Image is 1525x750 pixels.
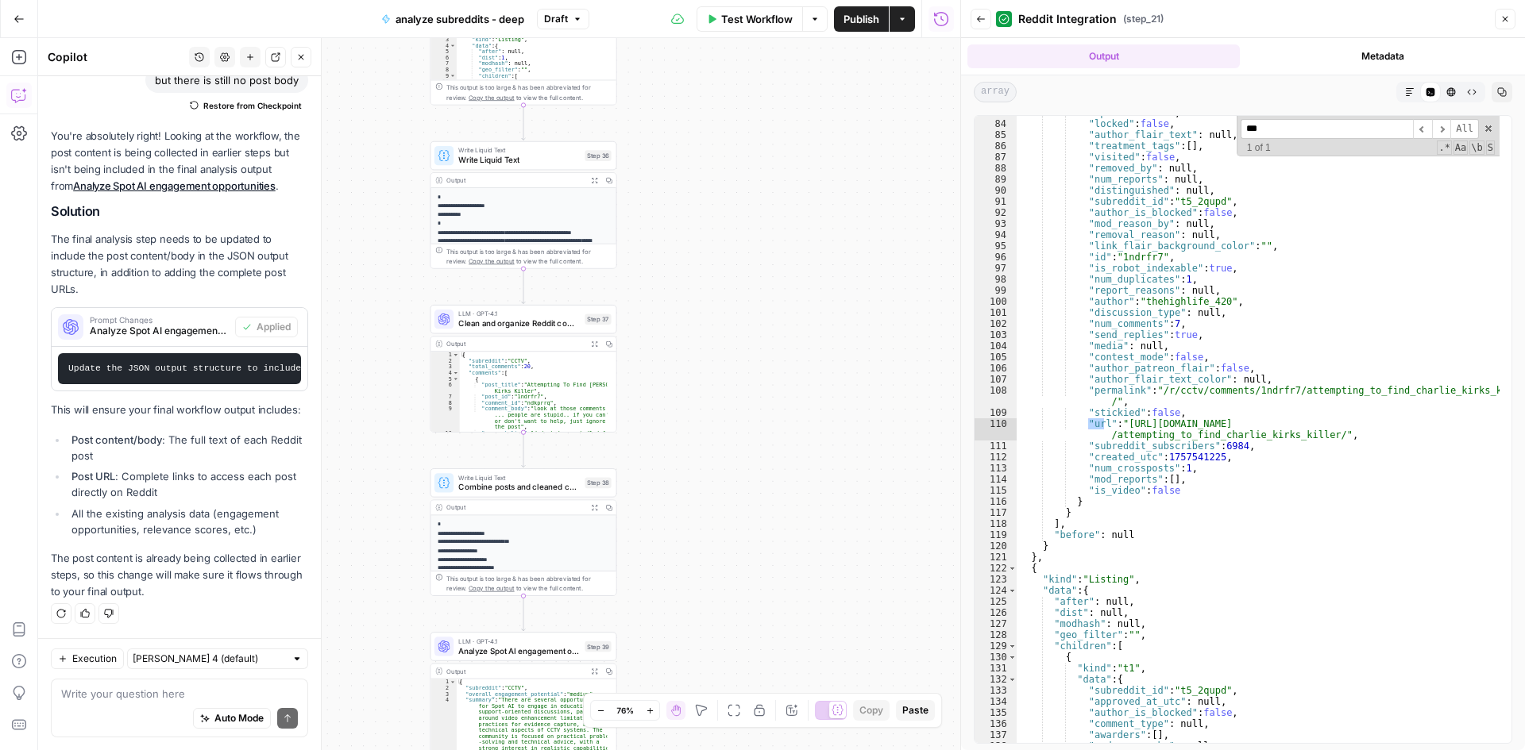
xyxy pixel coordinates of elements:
span: Toggle code folding, rows 1 through 150 [453,352,459,358]
span: Copy the output [469,257,515,264]
span: array [974,82,1017,102]
button: Output [967,44,1240,68]
div: 128 [975,629,1017,640]
div: Output [446,667,584,676]
div: 112 [975,452,1017,463]
span: Draft [544,12,568,26]
span: Prompt Changes [90,316,229,324]
div: 104 [975,340,1017,352]
div: 116 [975,496,1017,507]
span: Toggle code folding, rows 5 through 13 [453,375,459,382]
h2: Solution [51,204,308,219]
button: Test Workflow [697,6,802,32]
g: Edge from step_33 to step_36 [522,105,526,140]
div: 131 [975,663,1017,674]
div: 122 [975,563,1017,574]
button: Restore from Checkpoint [183,96,308,115]
div: 90 [975,185,1017,196]
span: Search In Selection [1486,140,1495,155]
div: This output is too large & has been abbreviated for review. to view the full content. [446,247,612,266]
div: 5 [430,375,459,382]
div: 3 [430,691,457,698]
div: 1 [430,352,459,358]
div: 9 [430,406,459,429]
span: Auto Mode [214,711,264,725]
div: 86 [975,140,1017,152]
div: 10 [430,79,457,85]
div: 4 [430,370,459,376]
span: Write Liquid Text [458,154,580,166]
div: 9 [430,73,457,79]
span: Reddit Integration [1018,11,1117,27]
button: Publish [834,6,889,32]
div: 132 [975,674,1017,685]
span: Execution [72,652,117,666]
div: 125 [975,596,1017,607]
div: 120 [975,540,1017,552]
span: Clean and organize Reddit comments [458,317,580,329]
div: 88 [975,163,1017,174]
div: Step 39 [585,641,611,652]
div: 2 [430,358,459,364]
div: 101 [975,307,1017,318]
div: 108 [975,385,1017,407]
button: Applied [235,317,298,337]
div: 100 [975,296,1017,307]
span: Paste [902,703,929,717]
span: Applied [257,320,291,334]
div: 8 [430,67,457,73]
div: 119 [975,529,1017,540]
div: 137 [975,729,1017,740]
div: 115 [975,485,1017,496]
span: CaseSensitive Search [1454,140,1468,155]
strong: Post URL [71,470,115,483]
div: 4 [430,43,457,49]
span: Toggle code folding, rows 124 through 679 [1008,585,1017,596]
div: 110 [975,418,1017,440]
span: ​ [1432,119,1451,139]
div: 124 [975,585,1017,596]
span: Copy the output [469,94,515,101]
g: Edge from step_37 to step_38 [522,433,526,467]
div: Output [446,502,584,512]
span: LLM · GPT-4.1 [458,309,580,318]
span: 76% [616,704,634,717]
div: 3 [430,363,459,370]
button: Auto Mode [193,708,271,729]
div: This output is too large & has been abbreviated for review. to view the full content. [446,574,612,593]
g: Edge from step_36 to step_37 [522,269,526,304]
span: Write Liquid Text [458,472,580,482]
div: 111 [975,440,1017,452]
span: Toggle code folding, rows 129 through 677 [1008,640,1017,652]
span: Toggle code folding, rows 9 through 47 [450,73,456,79]
div: 129 [975,640,1017,652]
p: This will ensure your final workflow output includes: [51,402,308,418]
div: Step 37 [585,313,611,325]
div: 95 [975,240,1017,252]
div: 91 [975,196,1017,207]
div: LLM · GPT-4.1Clean and organize Reddit commentsStep 37Output{ "subreddit":"CCTV", "total_comments... [430,305,617,433]
div: 1 [430,679,457,685]
div: 85 [975,129,1017,140]
div: Copilot [48,49,184,65]
p: You're absolutely right! Looking at the workflow, the post content is being collected in earlier ... [51,128,308,195]
div: 97 [975,263,1017,274]
span: Test Workflow [721,11,793,27]
span: Analyze Spot AI engagement opportunities [458,644,580,656]
div: 89 [975,174,1017,185]
div: 94 [975,229,1017,240]
div: 84 [975,118,1017,129]
div: 113 [975,463,1017,474]
div: 7 [430,60,457,67]
div: 87 [975,152,1017,163]
g: Edge from step_38 to step_39 [522,596,526,631]
span: Whole Word Search [1469,140,1484,155]
div: 107 [975,374,1017,385]
span: Toggle code folding, rows 1 through 74 [450,679,456,685]
div: This output is too large & has been abbreviated for review. to view the full content. [446,83,612,102]
div: 93 [975,218,1017,229]
span: Toggle code folding, rows 4 through 149 [453,370,459,376]
button: Metadata [1246,44,1519,68]
div: 2 [430,685,457,691]
div: 3 [430,37,457,43]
